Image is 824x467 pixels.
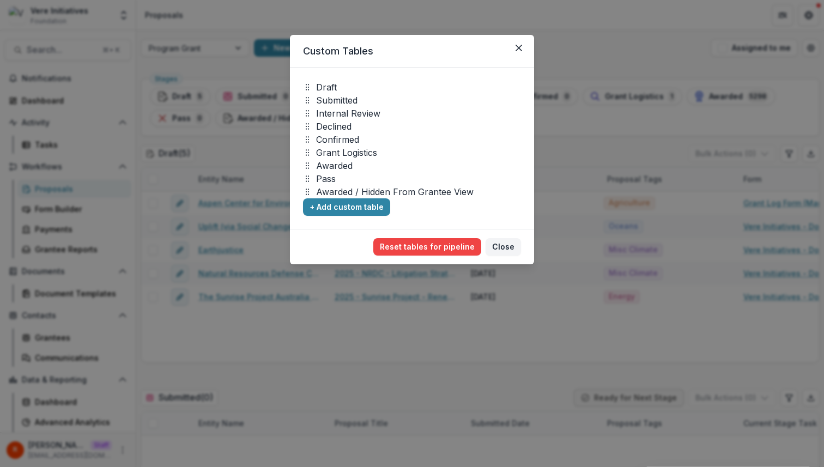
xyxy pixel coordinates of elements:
[373,238,481,256] button: Reset tables for pipeline
[316,159,353,172] p: Awarded
[316,94,358,107] p: Submitted
[316,172,336,185] p: Pass
[510,39,528,57] button: Close
[303,107,521,120] div: Internal Review
[303,172,521,185] div: Pass
[303,185,521,198] div: Awarded / Hidden From Grantee View
[303,81,521,94] div: Draft
[316,81,337,94] p: Draft
[303,133,521,146] div: Confirmed
[316,185,474,198] p: Awarded / Hidden From Grantee View
[303,146,521,159] div: Grant Logistics
[303,120,521,133] div: Declined
[290,35,534,68] header: Custom Tables
[303,198,390,216] button: + Add custom table
[303,159,521,172] div: Awarded
[316,107,380,120] p: Internal Review
[316,146,377,159] p: Grant Logistics
[486,238,521,256] button: Close
[316,133,359,146] p: Confirmed
[316,120,352,133] p: Declined
[303,94,521,107] div: Submitted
